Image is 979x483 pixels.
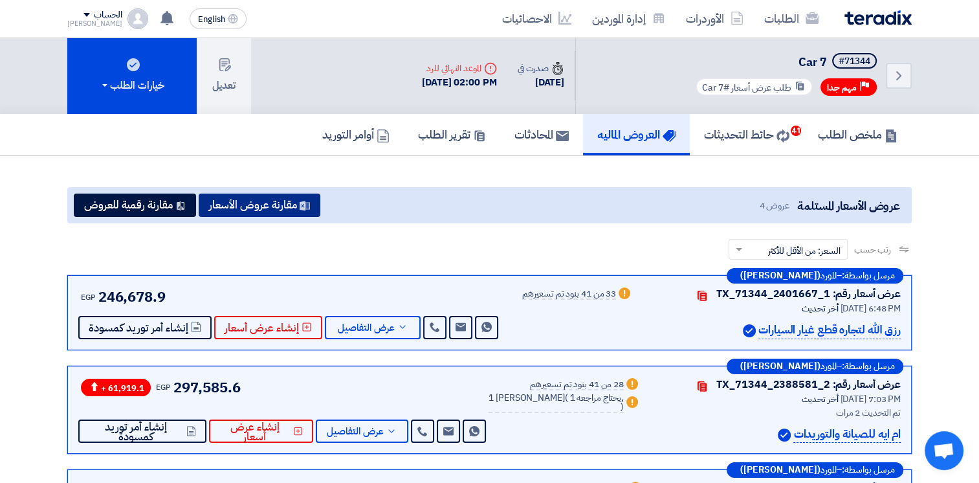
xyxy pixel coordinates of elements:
h5: العروض الماليه [597,127,676,142]
span: أخر تحديث [801,392,838,406]
a: المحادثات [500,114,583,155]
a: حائط التحديثات41 [690,114,804,155]
div: – [727,268,903,284]
div: – [727,359,903,374]
span: عروض 4 [759,199,789,212]
p: ام ايه للصيانة والتوريدات [793,426,901,444]
div: 1 [PERSON_NAME] [489,394,624,413]
span: عروض الأسعار المستلمة [797,197,900,214]
span: إنشاء عرض أسعار [219,422,291,442]
span: السعر: من الأقل للأكثر [768,244,841,258]
span: ) [621,400,624,414]
button: عرض التفاصيل [325,316,421,339]
div: الحساب [94,10,122,21]
div: – [727,462,903,478]
span: إنشاء أمر توريد كمسودة [89,323,188,333]
span: رتب حسب [854,243,891,256]
span: إنشاء أمر توريد كمسودة [89,422,184,442]
div: [DATE] [518,75,564,90]
span: أخر تحديث [801,302,838,315]
a: أوامر التوريد [308,114,404,155]
b: ([PERSON_NAME]) [740,466,820,475]
a: الاحصائيات [492,3,582,34]
div: تم التحديث 2 مرات [656,406,901,420]
a: الأوردرات [676,3,754,34]
span: طلب عرض أسعار [731,81,791,95]
span: إنشاء عرض أسعار [225,323,299,333]
span: المورد [820,271,837,280]
a: إدارة الموردين [582,3,676,34]
span: #Car 7 [702,81,729,95]
span: [DATE] 7:03 PM [840,392,901,406]
span: English [198,15,225,24]
div: عرض أسعار رقم: TX_71344_2401667_1 [716,286,901,302]
span: مهم جدا [827,82,857,94]
img: Verified Account [743,324,756,337]
span: مرسل بواسطة: [842,466,895,475]
button: English [190,8,247,29]
div: خيارات الطلب [100,78,164,93]
span: ( [565,391,568,405]
button: إنشاء عرض أسعار [209,420,313,443]
div: Open chat [925,431,963,470]
button: إنشاء عرض أسعار [214,316,322,339]
h5: Car 7 [693,53,879,71]
div: 33 من 41 بنود تم تسعيرهم [522,289,616,300]
img: profile_test.png [127,8,148,29]
a: الطلبات [754,3,829,34]
button: مقارنة عروض الأسعار [199,194,320,217]
span: + 61,919.1 [81,379,151,396]
h5: حائط التحديثات [704,127,789,142]
p: رزق الله لتجاره قطع غيار السيارات [758,322,901,339]
span: 246,678.9 [98,286,166,308]
span: Car 7 [798,53,827,71]
b: ([PERSON_NAME]) [740,362,820,371]
div: #71344 [839,57,870,66]
button: مقارنة رقمية للعروض [74,194,196,217]
h5: ملخص الطلب [818,127,897,142]
div: [DATE] 02:00 PM [422,75,497,90]
h5: تقرير الطلب [418,127,486,142]
div: صدرت في [518,62,564,75]
h5: أوامر التوريد [322,127,390,142]
span: مرسل بواسطة: [842,271,895,280]
a: تقرير الطلب [404,114,500,155]
span: 1 يحتاج مراجعه, [569,391,624,405]
span: [DATE] 6:48 PM [840,302,901,315]
img: Teradix logo [844,10,912,25]
a: العروض الماليه [583,114,690,155]
a: ملخص الطلب [804,114,912,155]
span: 297,585.6 [173,377,241,398]
button: تعديل [197,38,251,114]
div: [PERSON_NAME] [67,20,122,27]
img: Verified Account [778,429,791,442]
button: عرض التفاصيل [316,420,408,443]
span: EGP [156,381,171,393]
h5: المحادثات [514,127,569,142]
button: خيارات الطلب [67,38,197,114]
div: الموعد النهائي للرد [422,62,497,75]
b: ([PERSON_NAME]) [740,271,820,280]
span: المورد [820,362,837,371]
span: 41 [791,126,801,136]
span: عرض التفاصيل [338,323,395,333]
span: مرسل بواسطة: [842,362,895,371]
span: EGP [81,291,96,303]
div: 28 من 41 بنود تم تسعيرهم [530,380,624,390]
button: إنشاء أمر توريد كمسودة [78,316,212,339]
span: عرض التفاصيل [327,427,384,436]
button: إنشاء أمر توريد كمسودة [78,420,206,443]
div: عرض أسعار رقم: TX_71344_2388581_2 [716,377,901,392]
span: المورد [820,466,837,475]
